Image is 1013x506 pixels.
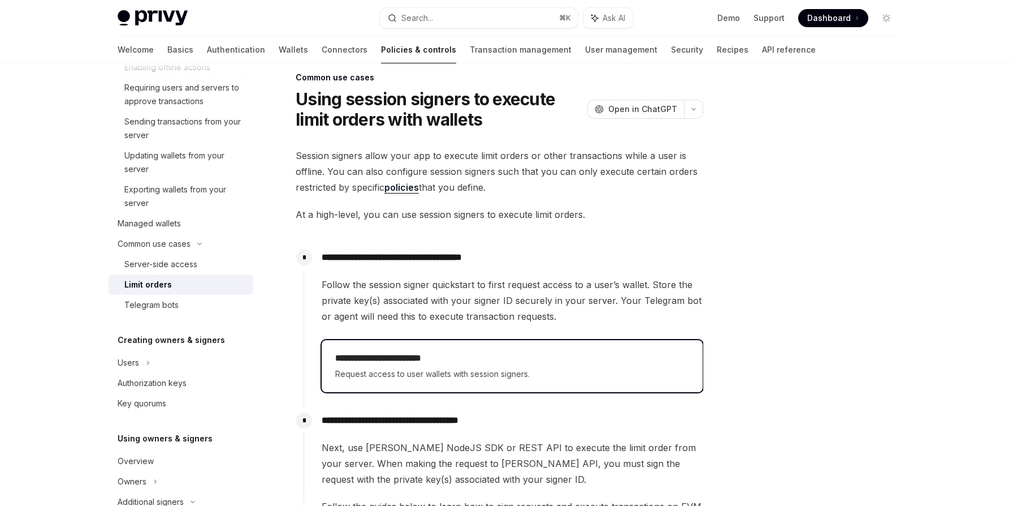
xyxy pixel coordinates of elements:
[608,104,677,115] span: Open in ChatGPT
[124,183,246,210] div: Exporting wallets from your server
[118,432,213,445] h5: Using owners & signers
[109,145,253,179] a: Updating wallets from your server
[124,298,179,312] div: Telegram bots
[118,376,187,390] div: Authorization keys
[118,475,146,488] div: Owners
[118,333,225,347] h5: Creating owners & signers
[118,454,154,468] div: Overview
[322,440,703,487] span: Next, use [PERSON_NAME] NodeJS SDK or REST API to execute the limit order from your server. When ...
[109,373,253,393] a: Authorization keys
[380,8,578,28] button: Search...⌘K
[296,207,703,222] span: At a high-level, you can use session signers to execute limit orders.
[109,213,253,234] a: Managed wallets
[384,182,419,194] a: policies
[109,275,253,295] a: Limit orders
[717,36,748,63] a: Recipes
[118,217,181,230] div: Managed wallets
[587,100,684,119] button: Open in ChatGPT
[109,451,253,471] a: Overview
[124,258,197,271] div: Server-side access
[754,12,785,24] a: Support
[124,81,246,108] div: Requiring users and servers to approve transactions
[109,393,253,414] a: Key quorums
[401,11,433,25] div: Search...
[118,356,139,370] div: Users
[798,9,868,27] a: Dashboard
[603,12,625,24] span: Ask AI
[109,112,253,145] a: Sending transactions from your server
[109,295,253,315] a: Telegram bots
[470,36,572,63] a: Transaction management
[167,36,193,63] a: Basics
[279,36,308,63] a: Wallets
[296,89,583,130] h1: Using session signers to execute limit orders with wallets
[335,367,689,381] span: Request access to user wallets with session signers.
[118,237,191,251] div: Common use cases
[124,115,246,142] div: Sending transactions from your server
[717,12,740,24] a: Demo
[118,10,188,26] img: light logo
[124,278,172,291] div: Limit orders
[296,72,703,83] div: Common use cases
[109,254,253,275] a: Server-side access
[671,36,703,63] a: Security
[118,36,154,63] a: Welcome
[322,36,367,63] a: Connectors
[296,148,703,195] span: Session signers allow your app to execute limit orders or other transactions while a user is offl...
[322,277,703,324] span: Follow the session signer quickstart to first request access to a user’s wallet. Store the privat...
[877,9,895,27] button: Toggle dark mode
[109,78,253,112] a: Requiring users and servers to approve transactions
[207,36,265,63] a: Authentication
[118,397,166,410] div: Key quorums
[585,36,657,63] a: User management
[807,12,851,24] span: Dashboard
[583,8,633,28] button: Ask AI
[124,149,246,176] div: Updating wallets from your server
[381,36,456,63] a: Policies & controls
[109,179,253,213] a: Exporting wallets from your server
[762,36,816,63] a: API reference
[559,14,571,23] span: ⌘ K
